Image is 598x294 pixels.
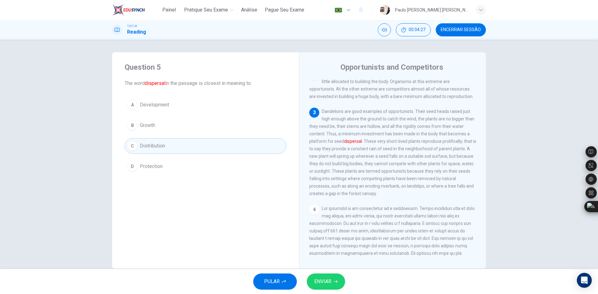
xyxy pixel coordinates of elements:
span: The word in the passage is closest in meaning to: [125,80,287,87]
span: Análise [241,6,257,14]
span: Encerrar Sessão [441,27,481,32]
button: BGrowth [125,118,287,133]
button: 00:04:27 [396,23,431,36]
span: Growth [140,122,155,129]
font: dispersal [145,80,165,86]
button: PULAR [253,273,297,290]
span: Dandelions are good examples of opportunists. Their seed heads raised just high enough above the ... [309,109,476,196]
span: Painel [162,6,176,14]
div: C [127,141,137,151]
img: Profile picture [380,5,390,15]
button: DProtection [125,159,287,174]
span: TOEFL® [127,24,137,28]
span: 00:04:27 [409,27,425,32]
button: Encerrar Sessão [436,23,486,36]
span: ENVIAR [314,277,331,286]
div: Esconder [396,23,431,36]
div: Silenciar [378,23,391,36]
button: Pague Seu Exame [262,4,307,16]
font: dispersal [344,139,362,144]
span: Development [140,101,169,109]
button: Painel [159,4,179,16]
h1: Reading [127,28,146,36]
div: Open Intercom Messenger [577,273,592,288]
img: pt [335,8,342,12]
span: Pague Seu Exame [265,6,304,14]
button: Pratique seu exame [182,4,236,16]
button: ENVIAR [307,273,345,290]
div: D [127,161,137,171]
span: Pratique seu exame [184,6,228,14]
h4: Question 5 [125,62,287,72]
img: EduSynch logo [112,4,145,16]
div: 3 [309,108,319,118]
span: PULAR [264,277,280,286]
div: Paulo [PERSON_NAME] [PERSON_NAME] [395,6,468,14]
button: ADevelopment [125,97,287,113]
a: EduSynch logo [112,4,159,16]
span: Protection [140,163,163,170]
h4: Opportunists and Competitors [340,62,443,72]
button: CDistribution [125,138,287,154]
div: B [127,120,137,130]
div: 4 [309,205,319,215]
span: Distribution [140,142,165,150]
button: Análise [239,4,260,16]
div: A [127,100,137,110]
